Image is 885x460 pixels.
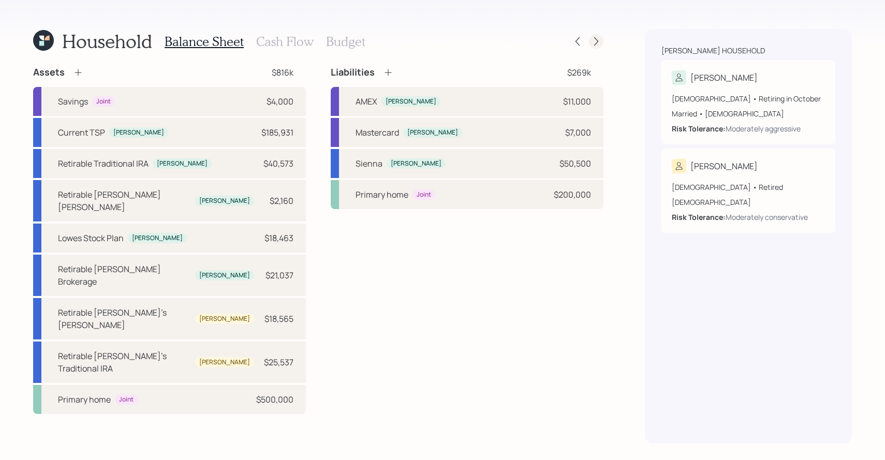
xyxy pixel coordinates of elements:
div: $500,000 [256,393,293,406]
div: Retirable [PERSON_NAME]'s Traditional IRA [58,350,191,375]
div: [PERSON_NAME] [690,160,758,172]
h4: Liabilities [331,67,375,78]
div: [PERSON_NAME] [113,128,164,137]
div: $18,565 [264,313,293,325]
div: Joint [96,97,111,106]
div: $40,573 [263,157,293,170]
div: $4,000 [267,95,293,108]
h3: Cash Flow [256,34,314,49]
h3: Balance Sheet [165,34,244,49]
div: Retirable [PERSON_NAME] Brokerage [58,263,191,288]
div: Retirable [PERSON_NAME] [PERSON_NAME] [58,188,191,213]
div: $2,160 [270,195,293,207]
div: Savings [58,95,88,108]
div: [PERSON_NAME] [199,271,250,280]
div: [PERSON_NAME] [407,128,458,137]
div: Mastercard [356,126,399,139]
div: [PERSON_NAME] [157,159,208,168]
div: $7,000 [565,126,591,139]
div: Lowes Stock Plan [58,232,124,244]
h4: Assets [33,67,65,78]
div: [PERSON_NAME] [199,315,250,323]
div: $21,037 [265,269,293,281]
div: Joint [119,395,134,404]
div: [PERSON_NAME] [132,234,183,243]
div: Joint [417,190,431,199]
div: Sienna [356,157,382,170]
div: $816k [272,66,293,79]
div: $50,500 [559,157,591,170]
b: Risk Tolerance: [672,212,726,222]
div: $18,463 [264,232,293,244]
div: Primary home [58,393,111,406]
div: $11,000 [563,95,591,108]
h1: Household [62,30,152,52]
div: [DEMOGRAPHIC_DATA] [672,197,825,207]
div: [PERSON_NAME] [391,159,441,168]
div: $185,931 [261,126,293,139]
div: $269k [567,66,591,79]
div: [PERSON_NAME] [199,358,250,367]
div: [PERSON_NAME] [199,197,250,205]
div: AMEX [356,95,377,108]
div: [PERSON_NAME] [690,71,758,84]
div: Current TSP [58,126,105,139]
div: Retirable [PERSON_NAME]'s [PERSON_NAME] [58,306,191,331]
h3: Budget [326,34,365,49]
div: Primary home [356,188,408,201]
div: [PERSON_NAME] household [661,46,765,56]
div: Married • [DEMOGRAPHIC_DATA] [672,108,825,119]
div: Moderately aggressive [726,123,801,134]
div: [DEMOGRAPHIC_DATA] • Retiring in October [672,93,825,104]
div: $25,537 [264,356,293,368]
div: Retirable Traditional IRA [58,157,149,170]
div: [DEMOGRAPHIC_DATA] • Retired [672,182,825,192]
div: [PERSON_NAME] [386,97,436,106]
div: $200,000 [554,188,591,201]
div: Moderately conservative [726,212,808,222]
b: Risk Tolerance: [672,124,726,133]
